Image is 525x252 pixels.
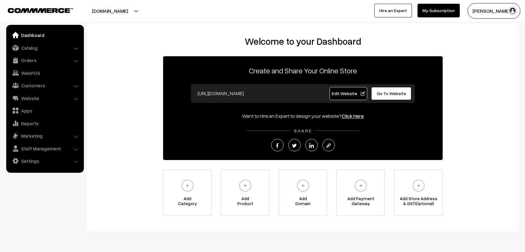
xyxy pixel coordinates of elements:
[394,169,443,216] a: Add Store Address& GST(Optional)
[8,155,82,167] a: Settings
[221,169,269,216] a: AddProduct
[8,6,62,14] a: COMMMERCE
[8,8,73,13] img: COMMMERCE
[8,143,82,154] a: Staff Management
[163,65,443,76] p: Create and Share Your Online Store
[221,196,269,208] span: Add Product
[8,80,82,91] a: Customers
[8,55,82,66] a: Orders
[279,196,327,208] span: Add Domain
[377,91,406,96] span: Go To Website
[410,177,427,194] img: plus.svg
[336,169,385,216] a: Add PaymentGateway
[8,105,82,116] a: Apps
[70,3,150,19] button: [DOMAIN_NAME]
[237,177,254,194] img: plus.svg
[163,196,211,208] span: Add Category
[352,177,369,194] img: plus.svg
[374,4,412,17] a: Hire an Expert
[8,118,82,129] a: Reports
[8,93,82,104] a: Website
[468,3,520,19] button: [PERSON_NAME]
[163,169,212,216] a: AddCategory
[330,87,367,100] a: Edit Website
[93,36,513,47] h2: Welcome to your Dashboard
[8,130,82,141] a: Marketing
[163,112,443,120] div: Want to Hire an Expert to design your website?
[179,177,196,194] img: plus.svg
[332,91,365,96] span: Edit Website
[418,4,460,17] a: My Subscription
[291,128,315,133] span: SHARE
[395,196,442,208] span: Add Store Address & GST(Optional)
[8,67,82,79] a: WebPOS
[279,169,327,216] a: AddDomain
[8,30,82,41] a: Dashboard
[342,113,364,119] a: Click Here
[508,6,517,16] img: user
[8,42,82,53] a: Catalog
[294,177,312,194] img: plus.svg
[371,87,411,100] a: Go To Website
[337,196,385,208] span: Add Payment Gateway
